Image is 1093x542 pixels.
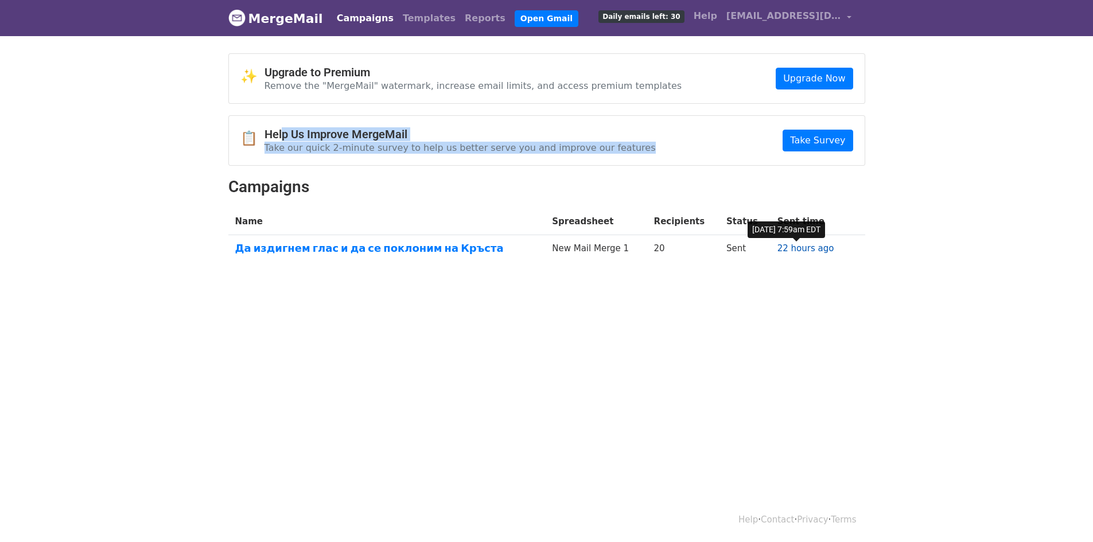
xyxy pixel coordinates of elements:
[265,80,682,92] p: Remove the "MergeMail" watermark, increase email limits, and access premium templates
[783,130,853,151] a: Take Survey
[647,235,719,266] td: 20
[265,142,656,154] p: Take our quick 2-minute survey to help us better serve you and improve our features
[738,514,758,525] a: Help
[689,5,722,28] a: Help
[515,10,578,27] a: Open Gmail
[228,177,865,197] h2: Campaigns
[228,6,323,30] a: MergeMail
[719,235,771,266] td: Sent
[761,514,794,525] a: Contact
[228,208,546,235] th: Name
[719,208,771,235] th: Status
[228,9,246,26] img: MergeMail logo
[726,9,841,23] span: [EMAIL_ADDRESS][DOMAIN_NAME]
[265,65,682,79] h4: Upgrade to Premium
[776,68,853,89] a: Upgrade Now
[748,221,825,238] div: [DATE] 7:59am EDT
[240,68,265,85] span: ✨
[545,235,647,266] td: New Mail Merge 1
[460,7,510,30] a: Reports
[1036,487,1093,542] iframe: Chat Widget
[771,208,850,235] th: Sent time
[265,127,656,141] h4: Help Us Improve MergeMail
[332,7,398,30] a: Campaigns
[797,514,828,525] a: Privacy
[647,208,719,235] th: Recipients
[777,243,834,254] a: 22 hours ago
[598,10,684,23] span: Daily emails left: 30
[398,7,460,30] a: Templates
[235,242,539,255] a: Да издигнем глас и да се поклоним на Кръста
[545,208,647,235] th: Spreadsheet
[240,130,265,147] span: 📋
[831,514,856,525] a: Terms
[722,5,856,32] a: [EMAIL_ADDRESS][DOMAIN_NAME]
[594,5,689,28] a: Daily emails left: 30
